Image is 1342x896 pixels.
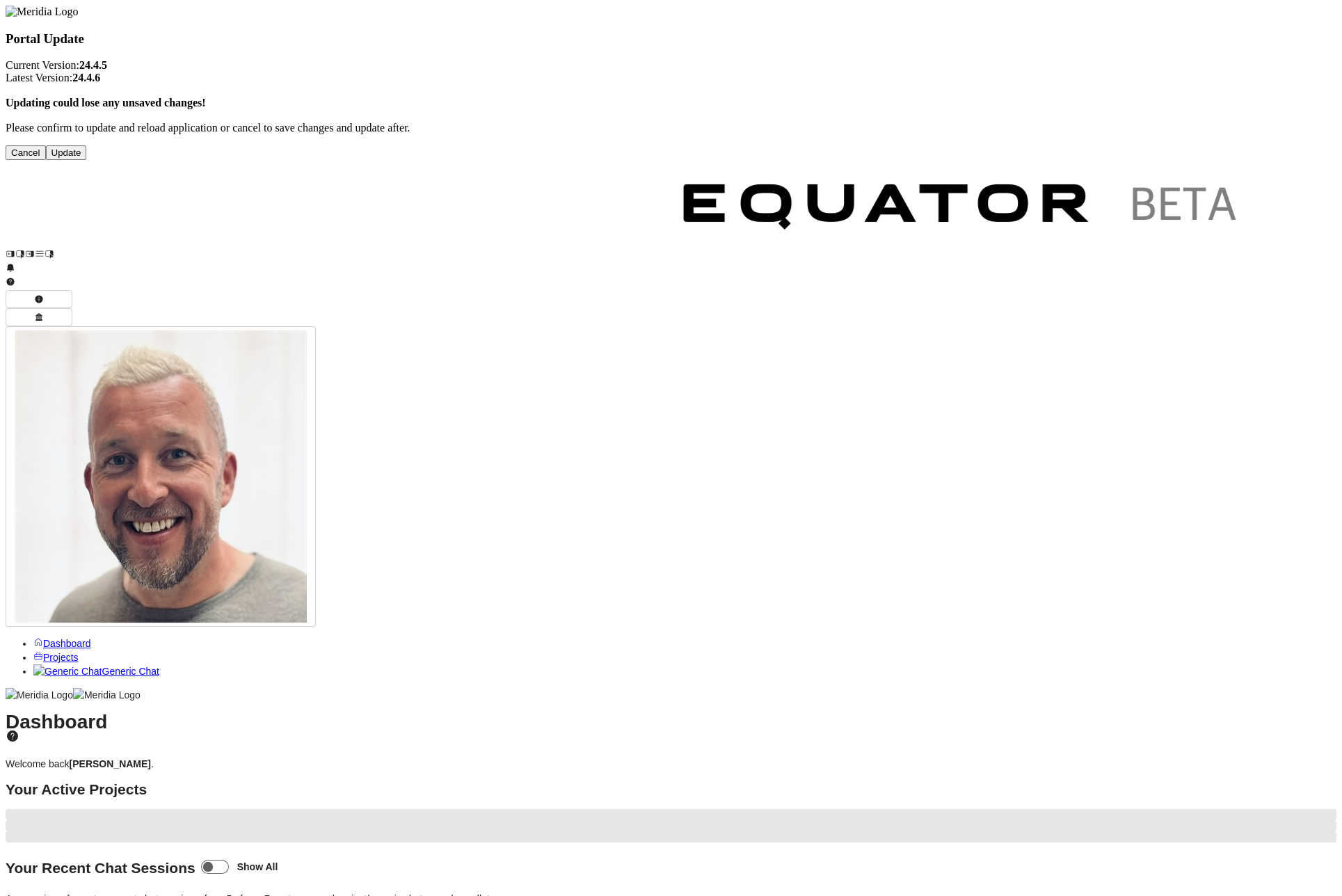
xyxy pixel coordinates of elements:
img: Customer Logo [660,160,1265,259]
p: Current Version: Latest Version: Please confirm to update and reload application or cancel to sav... [6,59,1336,134]
span: Projects [43,652,79,663]
img: Meridia Logo [6,6,78,18]
img: Meridia Logo [6,688,73,702]
img: Meridia Logo [73,688,141,702]
a: Generic ChatGeneric Chat [33,666,159,677]
span: Generic Chat [102,666,159,677]
a: Dashboard [33,638,91,649]
label: Show All [234,854,284,879]
img: Profile Icon [15,330,307,623]
h3: Portal Update [6,31,1336,47]
p: Welcome back . [6,757,1336,771]
strong: Updating could lose any unsaved changes! [6,97,206,109]
h2: Your Recent Chat Sessions [6,854,1336,879]
strong: 24.4.6 [72,72,100,83]
h2: Your Active Projects [6,783,1336,797]
strong: [PERSON_NAME] [70,758,151,769]
span: Dashboard [43,638,91,649]
img: Generic Chat [33,664,102,678]
strong: 24.4.5 [79,59,107,71]
img: Customer Logo [54,160,660,259]
button: Cancel [6,145,46,160]
h1: Dashboard [6,715,1336,744]
a: Projects [33,652,79,663]
button: Update [46,145,87,160]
